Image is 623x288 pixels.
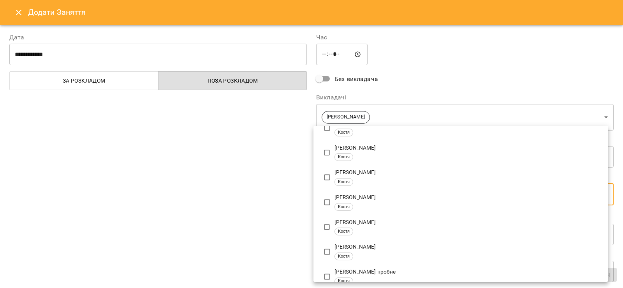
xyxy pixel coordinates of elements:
[334,268,602,276] p: [PERSON_NAME] пробне
[335,278,353,284] span: Костя
[334,194,602,201] p: [PERSON_NAME]
[334,243,602,251] p: [PERSON_NAME]
[335,129,353,136] span: Костя
[334,144,602,152] p: [PERSON_NAME]
[335,228,353,235] span: Костя
[335,204,353,210] span: Костя
[334,169,602,177] p: [PERSON_NAME]
[335,154,353,161] span: Костя
[335,253,353,260] span: Костя
[335,179,353,186] span: Костя
[334,219,602,226] p: [PERSON_NAME]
